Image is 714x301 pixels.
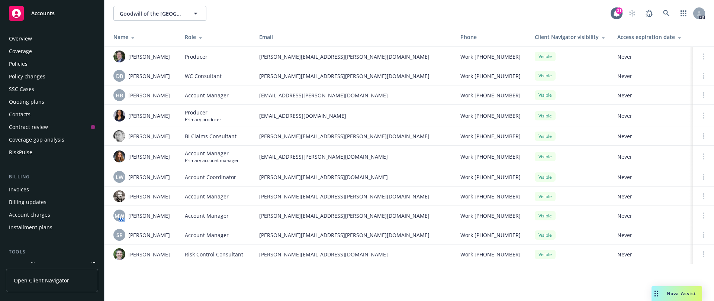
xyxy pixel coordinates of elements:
[460,91,521,99] span: Work [PHONE_NUMBER]
[617,53,687,61] span: Never
[185,116,221,123] span: Primary producer
[617,153,687,161] span: Never
[460,112,521,120] span: Work [PHONE_NUMBER]
[676,6,691,21] a: Switch app
[6,209,98,221] a: Account charges
[128,53,170,61] span: [PERSON_NAME]
[9,184,29,195] div: Invoices
[113,110,125,122] img: photo
[460,173,521,181] span: Work [PHONE_NUMBER]
[9,58,28,70] div: Policies
[6,146,98,158] a: RiskPulse
[6,45,98,57] a: Coverage
[185,53,208,61] span: Producer
[128,91,170,99] span: [PERSON_NAME]
[9,196,46,208] div: Billing updates
[185,157,239,164] span: Primary account manager
[9,96,44,108] div: Quoting plans
[9,134,64,146] div: Coverage gap analysis
[617,72,687,80] span: Never
[617,192,687,200] span: Never
[259,173,448,181] span: [PERSON_NAME][EMAIL_ADDRESS][DOMAIN_NAME]
[652,286,661,301] div: Drag to move
[652,286,702,301] button: Nova Assist
[460,231,521,239] span: Work [PHONE_NUMBER]
[535,52,556,61] div: Visible
[113,130,125,142] img: photo
[9,33,32,45] div: Overview
[128,192,170,200] span: [PERSON_NAME]
[535,71,556,80] div: Visible
[625,6,640,21] a: Start snowing
[185,250,243,258] span: Risk Control Consultant
[460,33,523,41] div: Phone
[6,33,98,45] a: Overview
[460,132,521,140] span: Work [PHONE_NUMBER]
[6,173,98,181] div: Billing
[259,72,448,80] span: [PERSON_NAME][EMAIL_ADDRESS][PERSON_NAME][DOMAIN_NAME]
[9,109,30,120] div: Contacts
[617,33,687,41] div: Access expiration date
[460,192,521,200] span: Work [PHONE_NUMBER]
[617,173,687,181] span: Never
[535,172,556,182] div: Visible
[128,231,170,239] span: [PERSON_NAME]
[617,132,687,140] span: Never
[116,91,123,99] span: HB
[9,209,50,221] div: Account charges
[116,72,123,80] span: DB
[259,53,448,61] span: [PERSON_NAME][EMAIL_ADDRESS][PERSON_NAME][DOMAIN_NAME]
[120,10,184,17] span: Goodwill of the [GEOGRAPHIC_DATA]
[460,72,521,80] span: Work [PHONE_NUMBER]
[128,173,170,181] span: [PERSON_NAME]
[9,146,32,158] div: RiskPulse
[9,121,48,133] div: Contract review
[9,45,32,57] div: Coverage
[115,212,124,220] span: MW
[535,211,556,220] div: Visible
[116,231,123,239] span: SR
[460,153,521,161] span: Work [PHONE_NUMBER]
[617,212,687,220] span: Never
[9,71,45,82] div: Policy changes
[259,112,448,120] span: [EMAIL_ADDRESS][DOMAIN_NAME]
[185,149,239,157] span: Account Manager
[185,231,229,239] span: Account Manager
[6,184,98,195] a: Invoices
[185,72,222,80] span: WC Consultant
[128,153,170,161] span: [PERSON_NAME]
[617,112,687,120] span: Never
[259,132,448,140] span: [PERSON_NAME][EMAIL_ADDRESS][PERSON_NAME][DOMAIN_NAME]
[259,250,448,258] span: [PERSON_NAME][EMAIL_ADDRESS][DOMAIN_NAME]
[535,90,556,100] div: Visible
[185,212,229,220] span: Account Manager
[259,91,448,99] span: [EMAIL_ADDRESS][PERSON_NAME][DOMAIN_NAME]
[185,91,229,99] span: Account Manager
[6,121,98,133] a: Contract review
[9,259,41,271] div: Manage files
[259,153,448,161] span: [EMAIL_ADDRESS][PERSON_NAME][DOMAIN_NAME]
[185,33,247,41] div: Role
[128,112,170,120] span: [PERSON_NAME]
[6,259,98,271] a: Manage files
[535,192,556,201] div: Visible
[6,83,98,95] a: SSC Cases
[6,109,98,120] a: Contacts
[113,248,125,260] img: photo
[259,33,448,41] div: Email
[6,196,98,208] a: Billing updates
[128,212,170,220] span: [PERSON_NAME]
[116,173,123,181] span: LW
[259,212,448,220] span: [PERSON_NAME][EMAIL_ADDRESS][PERSON_NAME][DOMAIN_NAME]
[6,134,98,146] a: Coverage gap analysis
[259,231,448,239] span: [PERSON_NAME][EMAIL_ADDRESS][PERSON_NAME][DOMAIN_NAME]
[128,250,170,258] span: [PERSON_NAME]
[535,132,556,141] div: Visible
[6,58,98,70] a: Policies
[113,150,125,162] img: photo
[185,192,229,200] span: Account Manager
[113,6,206,21] button: Goodwill of the [GEOGRAPHIC_DATA]
[185,173,236,181] span: Account Coordinator
[128,72,170,80] span: [PERSON_NAME]
[9,221,52,233] div: Installment plans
